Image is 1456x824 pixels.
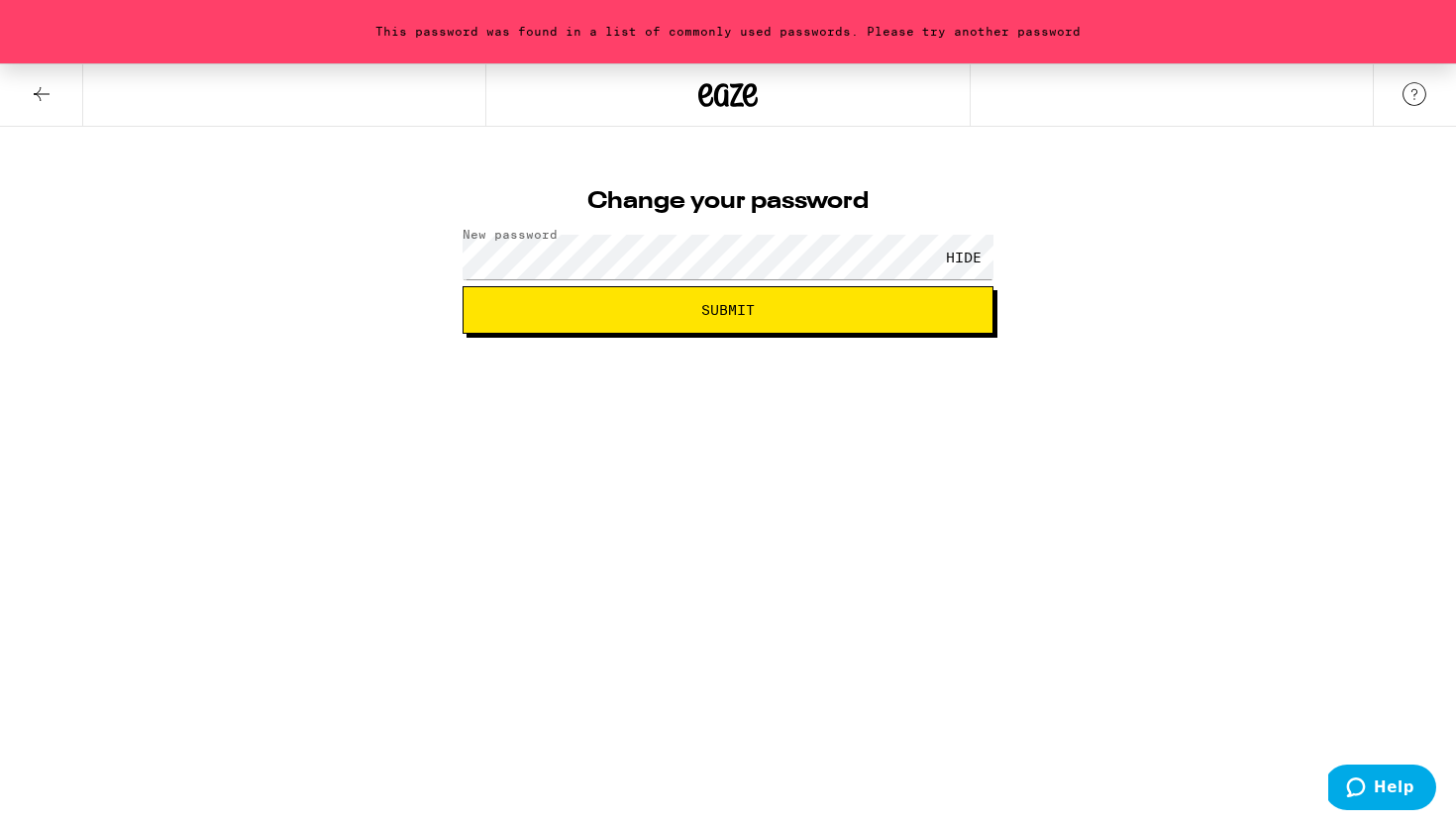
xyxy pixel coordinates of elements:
[463,228,558,241] label: New password
[463,286,993,334] button: Submit
[934,235,993,279] div: HIDE
[463,190,993,214] h1: Change your password
[701,303,755,317] span: Submit
[1328,765,1436,814] iframe: Opens a widget where you can find more information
